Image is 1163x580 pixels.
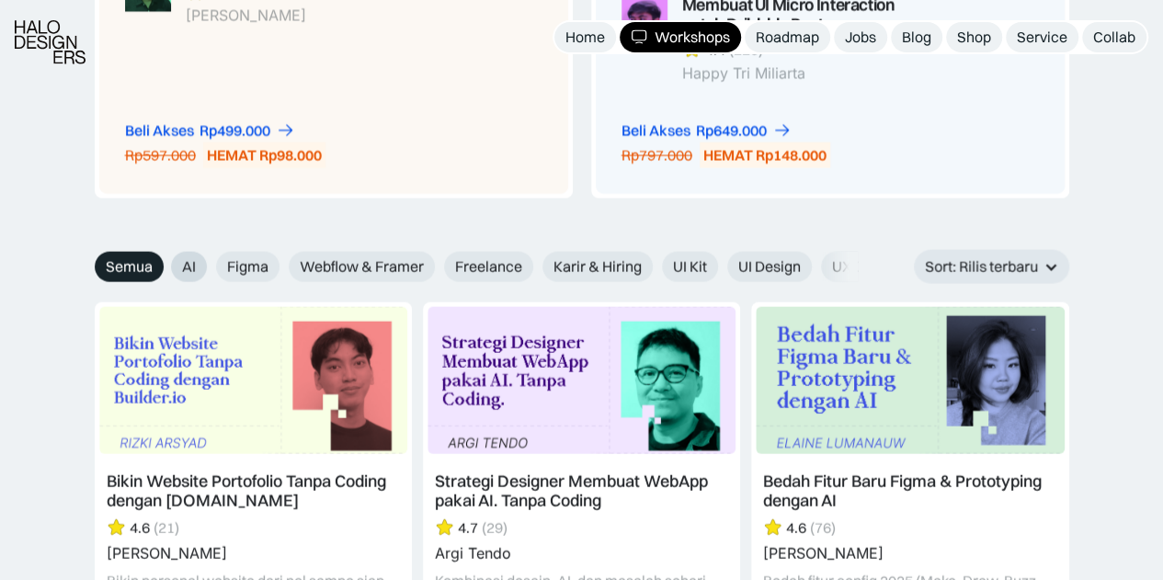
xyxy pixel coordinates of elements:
[946,22,1002,52] a: Shop
[554,22,616,52] a: Home
[620,22,741,52] a: Workshops
[745,22,830,52] a: Roadmap
[696,121,767,141] div: Rp649.000
[200,121,270,141] div: Rp499.000
[207,146,322,165] div: HEMAT Rp98.000
[621,121,690,141] div: Beli Akses
[227,257,268,277] span: Figma
[125,146,196,165] div: Rp597.000
[682,65,938,83] div: Happy Tri Miliarta
[553,257,642,277] span: Karir & Hiring
[300,257,424,277] span: Webflow & Framer
[925,257,1038,277] div: Sort: Rilis terbaru
[455,257,522,277] span: Freelance
[182,257,196,277] span: AI
[125,121,295,141] a: Beli AksesRp499.000
[186,7,439,25] div: [PERSON_NAME]
[832,257,900,277] span: UX Design
[621,146,692,165] div: Rp797.000
[756,28,819,47] div: Roadmap
[1017,28,1067,47] div: Service
[106,257,153,277] span: Semua
[95,252,858,282] form: Email Form
[703,146,827,165] div: HEMAT Rp148.000
[914,250,1069,284] div: Sort: Rilis terbaru
[125,121,194,141] div: Beli Akses
[891,22,942,52] a: Blog
[621,121,792,141] a: Beli AksesRp649.000
[655,28,730,47] div: Workshops
[1093,28,1135,47] div: Collab
[1006,22,1078,52] a: Service
[1082,22,1146,52] a: Collab
[845,28,876,47] div: Jobs
[565,28,605,47] div: Home
[834,22,887,52] a: Jobs
[673,257,707,277] span: UI Kit
[738,257,801,277] span: UI Design
[902,28,931,47] div: Blog
[957,28,991,47] div: Shop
